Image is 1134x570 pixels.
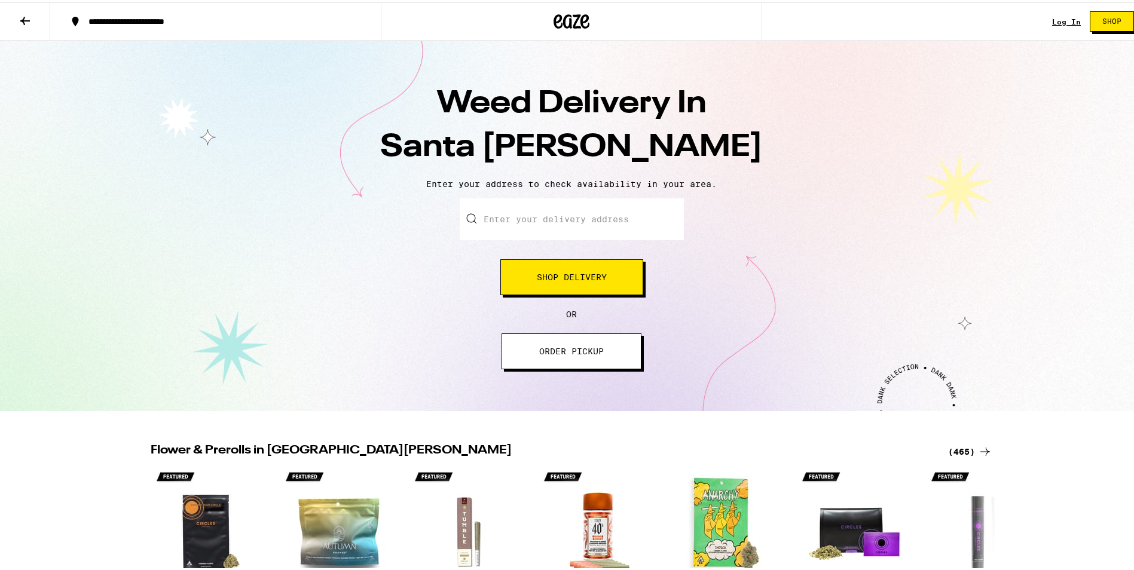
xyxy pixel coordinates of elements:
span: Shop [1102,16,1121,23]
p: Enter your address to check availability in your area. [12,177,1131,186]
span: Santa [PERSON_NAME] [380,130,763,161]
a: (465) [948,442,992,456]
a: Log In [1052,16,1081,23]
button: Shop Delivery [500,257,643,293]
span: ORDER PICKUP [539,345,604,353]
span: Hi. Need any help? [7,8,86,18]
span: OR [566,307,577,317]
span: Shop Delivery [537,271,607,279]
h1: Weed Delivery In [362,80,781,167]
button: ORDER PICKUP [502,331,641,367]
button: Shop [1090,9,1134,29]
input: Enter your delivery address [460,196,684,238]
h2: Flower & Prerolls in [GEOGRAPHIC_DATA][PERSON_NAME] [151,442,934,456]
